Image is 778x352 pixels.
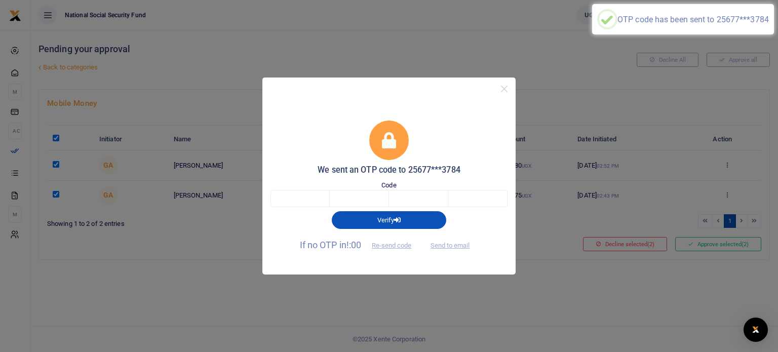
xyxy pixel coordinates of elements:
[744,318,768,342] div: Open Intercom Messenger
[381,180,396,190] label: Code
[497,82,512,96] button: Close
[332,211,446,228] button: Verify
[270,165,508,175] h5: We sent an OTP code to 25677***3784
[346,240,361,250] span: !:00
[300,240,420,250] span: If no OTP in
[617,15,769,24] div: OTP code has been sent to 25677***3784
